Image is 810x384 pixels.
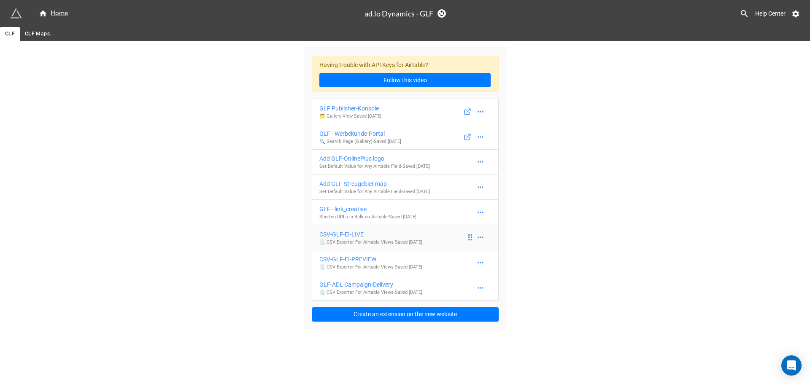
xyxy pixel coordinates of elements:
p: 🗒️ CSV Exporter For Airtable Views - Saved [DATE] [319,239,422,246]
a: Home [34,8,73,19]
a: Help Center [749,6,791,21]
span: GLF [5,30,15,38]
p: Shorten URLs in Bulk on Airtable - Saved [DATE] [319,214,416,220]
a: GLF - link_creativeShorten URLs in Bulk on Airtable-Saved [DATE] [312,199,499,225]
a: CSV-GLF-EI-LIVE🗒️ CSV Exporter For Airtable Views-Saved [DATE] [312,225,499,250]
div: Open Intercom Messenger [781,355,802,376]
a: GLF-ADL Campaign-Delivery🗒️ CSV Exporter For Airtable Views-Saved [DATE] [312,275,499,301]
img: miniextensions-icon.73ae0678.png [10,8,22,19]
div: Add GLF-Streugebiet map [319,179,430,188]
a: GLF Publisher-Konsole🗂️ Gallery View-Saved [DATE] [312,99,499,124]
div: GLF - link_creative [319,204,416,214]
div: GLF-ADL Campaign-Delivery [319,280,422,289]
a: CSV-GLF-EI-PREVIEW🗒️ CSV Exporter For Airtable Views-Saved [DATE] [312,250,499,276]
span: GLF Maps [25,30,50,38]
div: Add GLF-OnlinePlus logo [319,154,430,163]
a: Sync Base Structure [437,9,446,18]
a: Add GLF-OnlinePlus logoSet Default Value for Any Airtable Field-Saved [DATE] [312,149,499,175]
div: GLF Publisher-Konsole [319,104,381,113]
a: Follow this video [319,73,491,87]
div: GLF - Werbekunde-Portal [319,129,401,138]
a: GLF - Werbekunde-Portal🔍 Search Page (Gallery)-Saved [DATE] [312,124,499,150]
div: CSV-GLF-EI-LIVE [319,230,422,239]
div: CSV-GLF-EI-PREVIEW [319,255,422,264]
p: Set Default Value for Any Airtable Field - Saved [DATE] [319,188,430,195]
button: Create an extension on the new website [312,307,499,322]
p: 🔍 Search Page (Gallery) - Saved [DATE] [319,138,401,145]
p: 🗂️ Gallery View - Saved [DATE] [319,113,381,120]
a: Add GLF-Streugebiet mapSet Default Value for Any Airtable Field-Saved [DATE] [312,175,499,200]
p: 🗒️ CSV Exporter For Airtable Views - Saved [DATE] [319,289,422,296]
p: Set Default Value for Any Airtable Field - Saved [DATE] [319,163,430,170]
h3: ad.lo Dynamics - GLF [364,10,433,17]
div: Having trouble with API Keys for Airtable? [312,56,499,92]
div: Home [39,8,68,19]
p: 🗒️ CSV Exporter For Airtable Views - Saved [DATE] [319,264,422,271]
